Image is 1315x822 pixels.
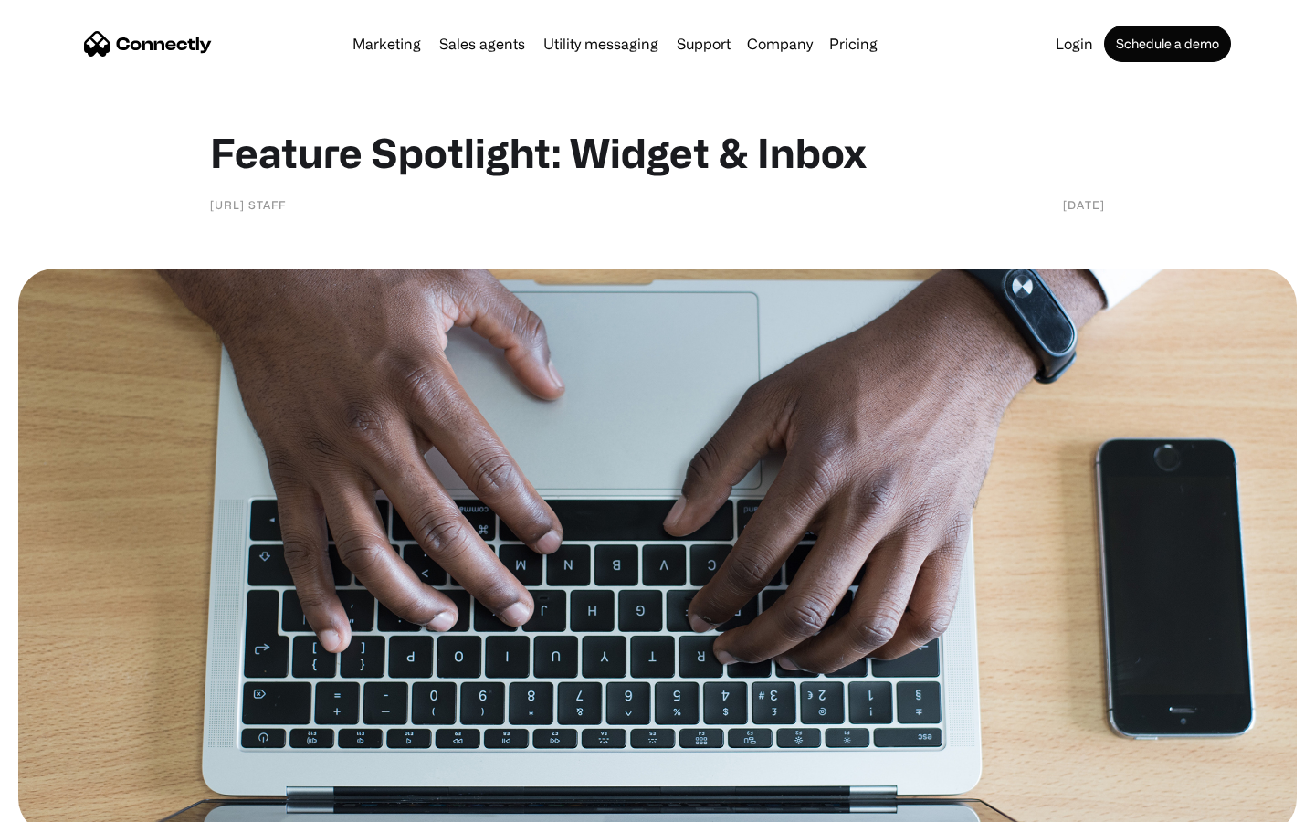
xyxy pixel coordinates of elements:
aside: Language selected: English [18,790,110,816]
a: Sales agents [432,37,532,51]
a: Schedule a demo [1104,26,1231,62]
a: Support [669,37,738,51]
div: [DATE] [1063,195,1105,214]
a: home [84,30,212,58]
div: Company [742,31,818,57]
div: Company [747,31,813,57]
a: Marketing [345,37,428,51]
h1: Feature Spotlight: Widget & Inbox [210,128,1105,177]
a: Login [1048,37,1100,51]
a: Utility messaging [536,37,666,51]
ul: Language list [37,790,110,816]
a: Pricing [822,37,885,51]
div: [URL] staff [210,195,286,214]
